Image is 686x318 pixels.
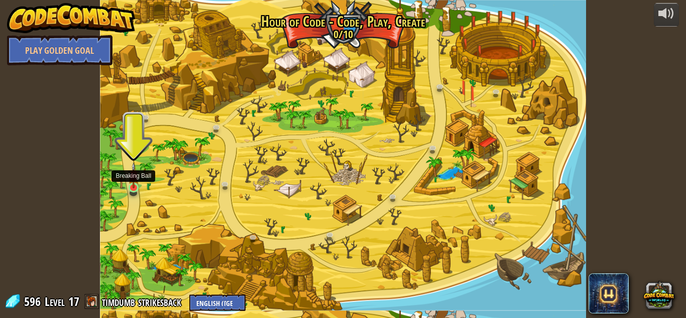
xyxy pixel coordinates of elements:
span: Level [45,293,65,310]
img: CodeCombat - Learn how to code by playing a game [7,3,136,33]
button: Adjust volume [654,3,679,27]
a: timdumb strikesback [102,293,184,309]
a: Play Golden Goal [7,35,112,65]
img: level-banner-unstarted.png [128,162,140,188]
span: 596 [24,293,44,309]
span: 17 [68,293,79,309]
